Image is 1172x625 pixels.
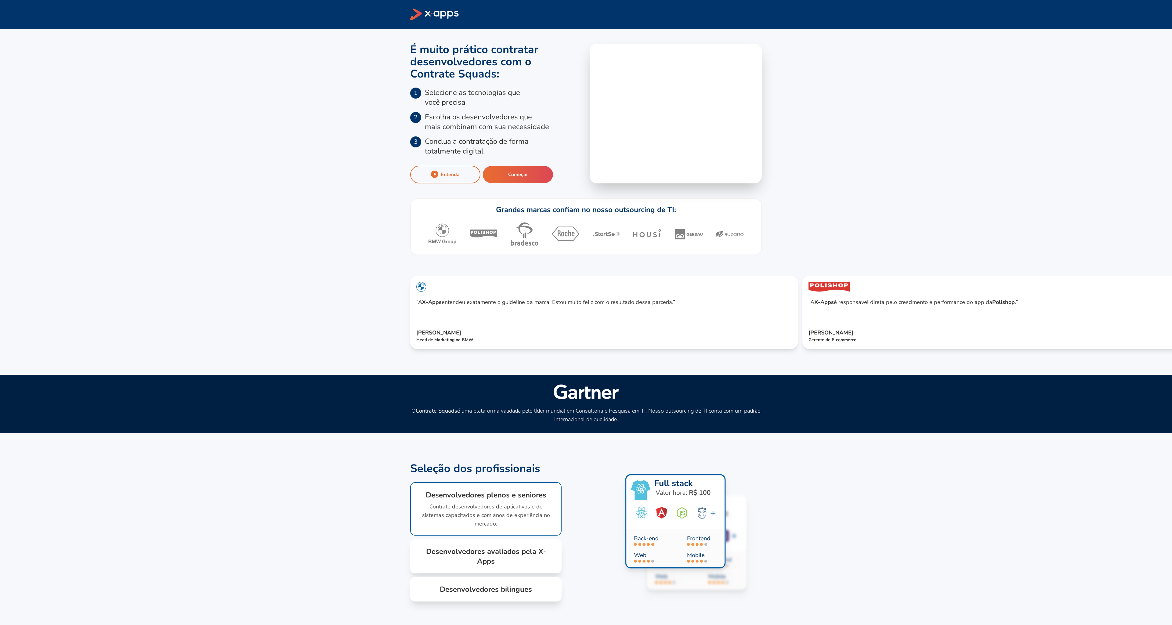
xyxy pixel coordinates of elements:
[410,67,497,81] span: Contrate Squads
[420,584,552,594] h1: Desenvolvedores bilingues
[410,136,421,147] span: 3
[422,298,442,306] strong: X-Apps
[425,136,529,156] p: Conclua a contratação de forma totalmente digital
[410,406,762,424] h2: O é uma plataforma validada pelo líder mundial em Consultoria e Pesquisa em TI. Nosso outsourcing...
[410,166,480,183] button: Entenda
[416,337,792,343] h4: Head de Marketing na BMW
[425,88,520,107] p: Selecione as tecnologias que você precisa
[425,112,549,132] p: Escolha os desenvolvedores que mais combinam com sua necessidade
[421,500,551,528] p: Contrate desenvolvedores de aplicativos e de sistemas capacitados e com anos de experiência no me...
[420,547,552,566] h1: Desenvolvedores avaliados pela X-Apps
[441,171,460,178] div: Entenda
[814,298,834,306] strong: X-Apps
[410,112,421,123] span: 2
[416,328,792,337] h5: [PERSON_NAME]
[416,298,792,322] p: “A entendeu exatamente o guideline da marca. Estou muito feliz com o resultado dessa parceria.”
[416,407,457,414] strong: Contrate Squads
[992,298,1015,306] strong: Polishop
[410,88,421,99] span: 1
[421,490,551,500] h1: Desenvolvedores plenos e seniores
[410,463,540,475] h1: Seleção dos profissionais
[410,44,582,80] h1: É muito prático contratar desenvolvedores com o :
[496,205,676,215] h1: Grandes marcas confiam no nosso outsourcing de TI:
[483,166,553,183] button: Começar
